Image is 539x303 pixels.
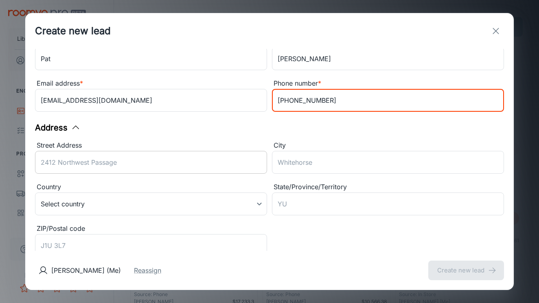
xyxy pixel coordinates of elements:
[272,78,504,89] div: Phone number
[272,47,504,70] input: Doe
[35,182,267,192] div: Country
[272,182,504,192] div: State/Province/Territory
[35,140,267,151] div: Street Address
[35,234,267,257] input: J1U 3L7
[272,140,504,151] div: City
[35,78,267,89] div: Email address
[272,192,504,215] input: YU
[272,151,504,174] input: Whitehorse
[35,151,267,174] input: 2412 Northwest Passage
[35,192,267,215] div: Select country
[488,23,504,39] button: exit
[35,24,111,38] h1: Create new lead
[51,265,121,275] p: [PERSON_NAME] (Me)
[35,47,267,70] input: John
[134,265,161,275] button: Reassign
[35,223,267,234] div: ZIP/Postal code
[35,122,81,134] button: Address
[35,89,267,112] input: myname@example.com
[272,89,504,112] input: +1 439-123-4567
